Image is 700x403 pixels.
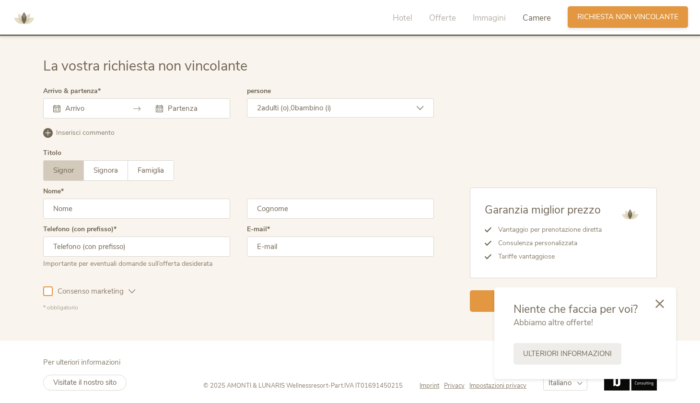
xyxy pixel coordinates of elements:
[469,381,526,390] a: Impostazioni privacy
[577,12,678,22] span: Richiesta non vincolante
[420,381,439,390] span: Imprint
[513,317,593,328] span: Abbiamo altre offerte!
[56,128,115,138] span: Inserisci commento
[247,226,270,233] label: E-mail
[43,188,64,195] label: Nome
[444,381,469,390] a: Privacy
[491,237,602,250] li: Consulenza personalizzata
[63,104,117,113] input: Arrivo
[429,12,456,24] span: Offerte
[43,375,127,391] a: Visitate il nostro sito
[295,103,331,113] span: bambino (i)
[247,88,271,95] label: persone
[393,12,412,24] span: Hotel
[43,357,120,367] span: Per ulteriori informazioni
[43,88,101,95] label: Arrivo & partenza
[444,381,465,390] span: Privacy
[523,12,551,24] span: Camere
[513,343,621,365] a: Ulteriori informazioni
[618,202,642,226] img: AMONTI & LUNARIS Wellnessresort
[43,150,61,156] div: Titolo
[257,103,261,113] span: 2
[261,103,291,113] span: adulti (o),
[53,286,128,296] span: Consenso marketing
[53,166,74,175] span: Signor
[247,199,434,219] input: Cognome
[331,381,403,390] span: Part.IVA IT01691450215
[10,14,38,21] a: AMONTI & LUNARIS Wellnessresort
[43,304,434,312] div: * obbligatorio
[513,302,638,317] span: Niente che faccia per voi?
[93,166,118,175] span: Signora
[203,381,328,390] span: © 2025 AMONTI & LUNARIS Wellnessresort
[523,349,612,359] span: Ulteriori informazioni
[291,103,295,113] span: 0
[10,4,38,33] img: AMONTI & LUNARIS Wellnessresort
[491,250,602,263] li: Tariffe vantaggiose
[491,223,602,237] li: Vantaggio per prenotazione diretta
[138,166,164,175] span: Famiglia
[43,257,230,269] div: Importante per eventuali domande sull’offerta desiderata
[473,12,506,24] span: Immagini
[43,57,247,75] span: La vostra richiesta non vincolante
[43,199,230,219] input: Nome
[420,381,444,390] a: Imprint
[485,202,601,217] span: Garanzia miglior prezzo
[328,381,331,390] span: -
[43,226,117,233] label: Telefono (con prefisso)
[53,378,117,387] span: Visitate il nostro sito
[43,237,230,257] input: Telefono (con prefisso)
[247,237,434,257] input: E-mail
[165,104,220,113] input: Partenza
